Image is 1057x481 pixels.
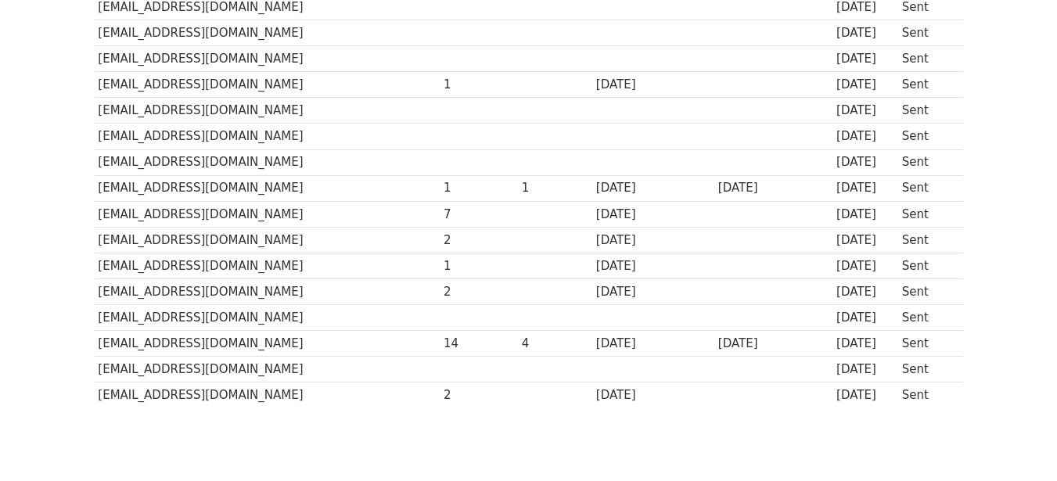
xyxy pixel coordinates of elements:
iframe: Chat Widget [979,406,1057,481]
td: [EMAIL_ADDRESS][DOMAIN_NAME] [95,20,440,46]
td: [EMAIL_ADDRESS][DOMAIN_NAME] [95,46,440,72]
td: Sent [898,382,955,408]
div: [DATE] [596,257,710,275]
div: 2 [444,283,514,301]
td: [EMAIL_ADDRESS][DOMAIN_NAME] [95,279,440,305]
td: Sent [898,253,955,278]
div: [DATE] [836,386,894,404]
div: [DATE] [836,179,894,197]
div: [DATE] [836,309,894,327]
td: Sent [898,98,955,124]
td: Sent [898,124,955,149]
div: 1 [444,257,514,275]
td: [EMAIL_ADDRESS][DOMAIN_NAME] [95,253,440,278]
td: Sent [898,227,955,253]
div: 1 [444,76,514,94]
div: [DATE] [836,361,894,379]
td: Sent [898,331,955,357]
div: 4 [522,335,588,353]
td: [EMAIL_ADDRESS][DOMAIN_NAME] [95,201,440,227]
div: [DATE] [836,232,894,249]
div: [DATE] [596,232,710,249]
div: [DATE] [596,206,710,224]
div: [DATE] [836,24,894,42]
div: [DATE] [836,127,894,145]
td: Sent [898,72,955,98]
div: [DATE] [836,102,894,120]
div: [DATE] [596,386,710,404]
div: 2 [444,232,514,249]
td: [EMAIL_ADDRESS][DOMAIN_NAME] [95,149,440,175]
div: 2 [444,386,514,404]
td: Sent [898,357,955,382]
td: [EMAIL_ADDRESS][DOMAIN_NAME] [95,175,440,201]
div: [DATE] [836,50,894,68]
div: [DATE] [596,76,710,94]
div: [DATE] [836,153,894,171]
td: Sent [898,149,955,175]
td: Sent [898,305,955,331]
div: 7 [444,206,514,224]
div: [DATE] [596,335,710,353]
td: [EMAIL_ADDRESS][DOMAIN_NAME] [95,382,440,408]
td: Sent [898,201,955,227]
div: 14 [444,335,514,353]
td: [EMAIL_ADDRESS][DOMAIN_NAME] [95,305,440,331]
div: [DATE] [596,283,710,301]
td: Sent [898,175,955,201]
td: [EMAIL_ADDRESS][DOMAIN_NAME] [95,227,440,253]
div: 1 [444,179,514,197]
td: Sent [898,46,955,72]
td: Sent [898,20,955,46]
td: [EMAIL_ADDRESS][DOMAIN_NAME] [95,98,440,124]
div: [DATE] [596,179,710,197]
div: [DATE] [836,206,894,224]
td: [EMAIL_ADDRESS][DOMAIN_NAME] [95,124,440,149]
div: [DATE] [718,179,829,197]
td: [EMAIL_ADDRESS][DOMAIN_NAME] [95,357,440,382]
td: Sent [898,279,955,305]
td: [EMAIL_ADDRESS][DOMAIN_NAME] [95,331,440,357]
div: [DATE] [836,257,894,275]
td: [EMAIL_ADDRESS][DOMAIN_NAME] [95,72,440,98]
div: [DATE] [718,335,829,353]
div: [DATE] [836,335,894,353]
div: [DATE] [836,76,894,94]
div: [DATE] [836,283,894,301]
div: 1 [522,179,588,197]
